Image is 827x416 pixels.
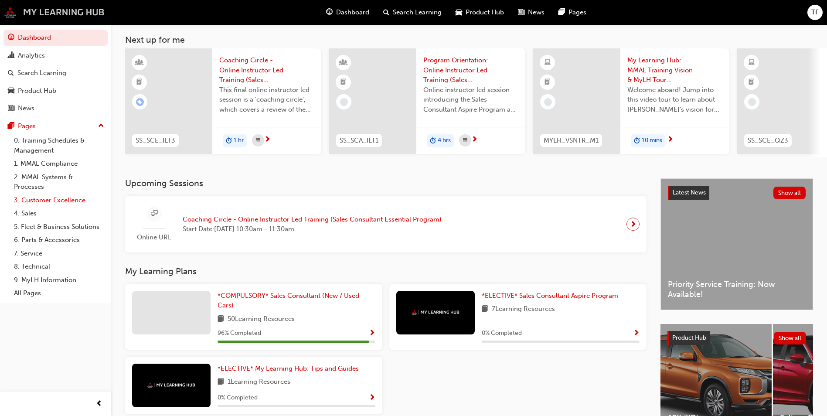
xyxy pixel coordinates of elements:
[18,86,56,96] div: Product Hub
[533,48,729,154] a: MYLH_VSNTR_M1My Learning Hub: MMAL Training Vision & MyLH Tour (Elective)Welcome aboard! Jump int...
[393,7,442,17] span: Search Learning
[369,330,375,338] span: Show Progress
[340,98,348,106] span: learningRecordVerb_NONE-icon
[528,7,545,17] span: News
[10,220,108,234] a: 5. Fleet & Business Solutions
[17,68,66,78] div: Search Learning
[545,57,551,68] span: learningResourceType_ELEARNING-icon
[218,393,258,403] span: 0 % Completed
[471,136,478,144] span: next-icon
[111,35,827,45] h3: Next up for me
[219,85,314,115] span: This final online instructor led session is a 'coaching circle', which covers a review of the Sal...
[3,118,108,134] button: Pages
[3,83,108,99] a: Product Hub
[98,120,104,132] span: up-icon
[4,7,105,18] a: mmal
[218,377,224,388] span: book-icon
[642,136,662,146] span: 10 mins
[10,207,108,220] a: 4. Sales
[319,3,376,21] a: guage-iconDashboard
[482,292,618,300] span: *ELECTIVE* Sales Consultant Aspire Program
[482,304,488,315] span: book-icon
[183,215,442,225] span: Coaching Circle - Online Instructor Led Training (Sales Consultant Essential Program)
[10,170,108,194] a: 2. MMAL Systems & Processes
[633,328,640,339] button: Show Progress
[3,30,108,46] a: Dashboard
[96,399,102,409] span: prev-icon
[811,7,819,17] span: TF
[568,7,586,17] span: Pages
[340,136,378,146] span: SS_SCA_ILT1
[136,77,143,88] span: booktick-icon
[634,135,640,147] span: duration-icon
[668,280,806,299] span: Priority Service Training: Now Available!
[8,52,14,60] span: chart-icon
[136,136,175,146] span: SS_SCE_ILT3
[219,55,314,85] span: Coaching Circle - Online Instructor Led Training (Sales Consultant Essential Program)
[412,310,459,315] img: mmal
[660,178,813,310] a: Latest NewsShow allPriority Service Training: Now Available!
[672,334,706,341] span: Product Hub
[10,247,108,260] a: 7. Service
[10,194,108,207] a: 3. Customer Excellence
[18,121,36,131] div: Pages
[667,331,806,345] a: Product HubShow all
[10,157,108,170] a: 1. MMAL Compliance
[136,98,144,106] span: learningRecordVerb_ENROLL-icon
[151,208,157,219] span: sessionType_ONLINE_URL-icon
[423,55,518,85] span: Program Orientation: Online Instructor Led Training (Sales Consultant Aspire Program)
[8,69,14,77] span: search-icon
[438,136,451,146] span: 4 hrs
[492,304,555,315] span: 7 Learning Resources
[369,328,375,339] button: Show Progress
[551,3,593,21] a: pages-iconPages
[774,332,807,344] button: Show all
[8,105,14,113] span: news-icon
[369,392,375,403] button: Show Progress
[10,233,108,247] a: 6. Parts & Accessories
[340,57,347,68] span: learningResourceType_INSTRUCTOR_LED-icon
[633,330,640,338] span: Show Progress
[558,7,565,18] span: pages-icon
[749,57,755,68] span: learningResourceType_ELEARNING-icon
[10,286,108,300] a: All Pages
[544,98,552,106] span: learningRecordVerb_NONE-icon
[627,55,722,85] span: My Learning Hub: MMAL Training Vision & MyLH Tour (Elective)
[430,135,436,147] span: duration-icon
[466,7,504,17] span: Product Hub
[667,136,674,144] span: next-icon
[518,7,524,18] span: news-icon
[326,7,333,18] span: guage-icon
[482,328,522,338] span: 0 % Completed
[376,3,449,21] a: search-iconSearch Learning
[218,364,362,374] a: *ELECTIVE* My Learning Hub: Tips and Guides
[748,98,756,106] span: learningRecordVerb_NONE-icon
[234,136,244,146] span: 1 hr
[228,377,290,388] span: 1 Learning Resources
[383,7,389,18] span: search-icon
[748,136,788,146] span: SS_SCE_QZ3
[125,48,321,154] a: SS_SCE_ILT3Coaching Circle - Online Instructor Led Training (Sales Consultant Essential Program)T...
[264,136,271,144] span: next-icon
[545,77,551,88] span: booktick-icon
[3,65,108,81] a: Search Learning
[10,260,108,273] a: 8. Technical
[218,314,224,325] span: book-icon
[482,291,622,301] a: *ELECTIVE* Sales Consultant Aspire Program
[3,100,108,116] a: News
[449,3,511,21] a: car-iconProduct Hub
[136,57,143,68] span: learningResourceType_INSTRUCTOR_LED-icon
[218,292,359,310] span: *COMPULSORY* Sales Consultant (New / Used Cars)
[423,85,518,115] span: Online instructor led session introducing the Sales Consultant Aspire Program and outlining what ...
[183,224,442,234] span: Start Date: [DATE] 10:30am - 11:30am
[8,123,14,130] span: pages-icon
[630,218,636,230] span: next-icon
[369,394,375,402] span: Show Progress
[10,273,108,287] a: 9. MyLH Information
[218,291,375,310] a: *COMPULSORY* Sales Consultant (New / Used Cars)
[749,77,755,88] span: booktick-icon
[125,178,647,188] h3: Upcoming Sessions
[336,7,369,17] span: Dashboard
[218,365,359,372] span: *ELECTIVE* My Learning Hub: Tips and Guides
